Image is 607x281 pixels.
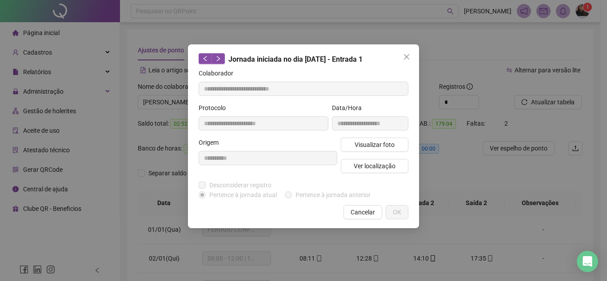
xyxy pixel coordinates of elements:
span: right [215,55,221,62]
span: close [403,53,410,60]
span: Cancelar [351,207,375,217]
button: right [212,53,225,64]
span: Visualizar foto [355,140,395,150]
label: Protocolo [199,103,232,113]
button: Visualizar foto [341,138,408,152]
span: Pertence à jornada anterior [292,190,374,200]
label: Data/Hora [332,103,367,113]
label: Colaborador [199,68,239,78]
button: Cancelar [343,205,382,219]
div: Open Intercom Messenger [577,251,598,272]
button: Close [399,50,414,64]
button: OK [386,205,408,219]
button: Ver localização [341,159,408,173]
div: Jornada iniciada no dia [DATE] - Entrada 1 [199,53,408,65]
span: Ver localização [354,161,395,171]
button: left [199,53,212,64]
span: Desconsiderar registro [206,180,275,190]
label: Origem [199,138,224,147]
span: left [202,55,208,62]
span: Pertence à jornada atual [206,190,280,200]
